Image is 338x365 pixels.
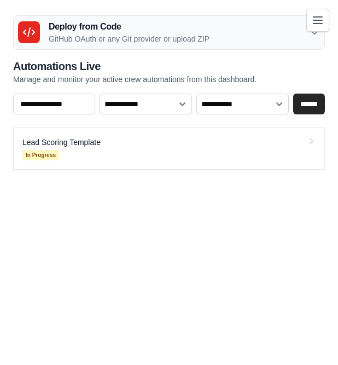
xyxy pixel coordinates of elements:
h3: Deploy from Code [49,20,209,33]
p: Lead Scoring Template [22,137,101,148]
p: Manage and monitor your active crew automations from this dashboard. [13,74,257,85]
span: In Progress [22,150,59,160]
a: Lead Scoring Template In Progress [13,128,325,170]
p: GitHub OAuth or any Git provider or upload ZIP [49,33,209,44]
h2: Automations Live [13,59,257,74]
button: Toggle navigation [306,9,329,32]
